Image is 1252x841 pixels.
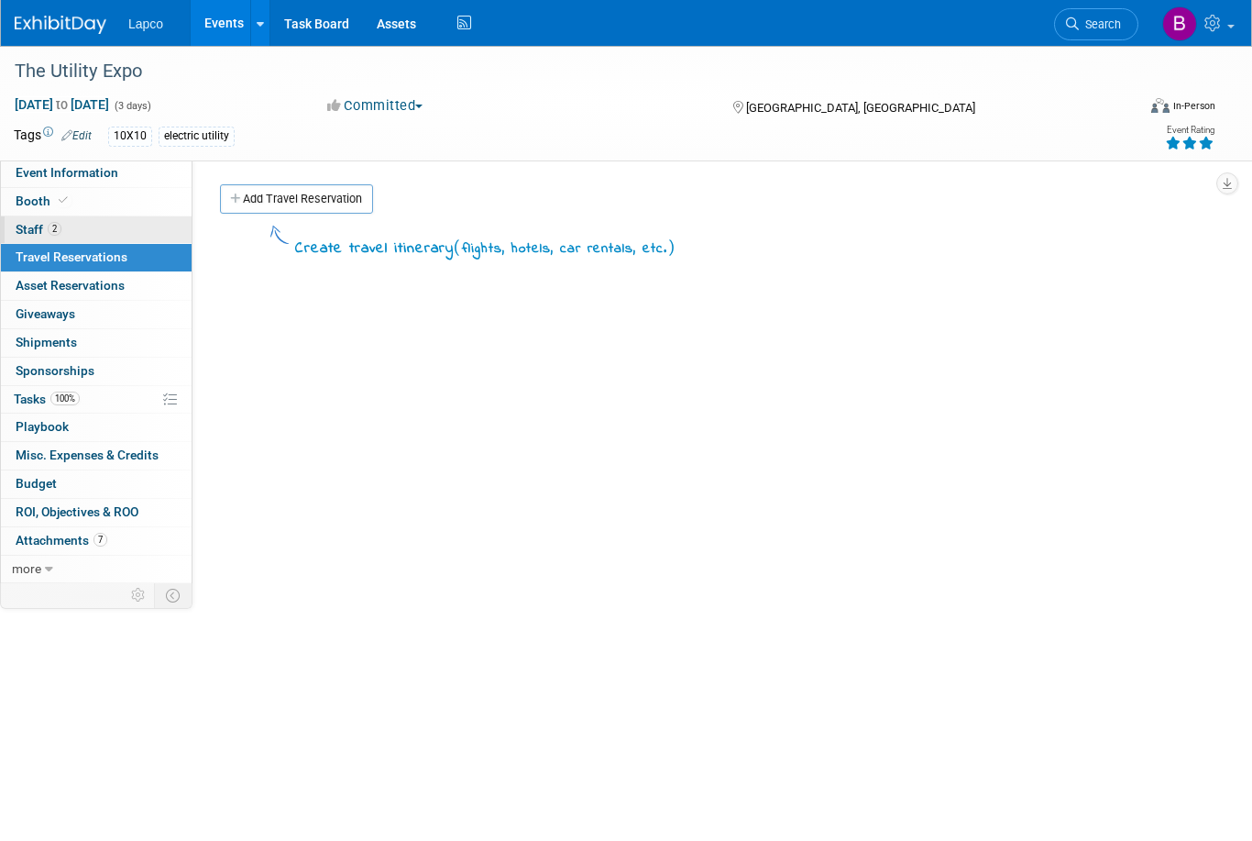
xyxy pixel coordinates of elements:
[159,127,235,146] div: electric utility
[1,499,192,526] a: ROI, Objectives & ROO
[16,194,71,208] span: Booth
[59,195,68,205] i: Booth reservation complete
[1,358,192,385] a: Sponsorships
[61,129,92,142] a: Edit
[1,442,192,470] a: Misc. Expenses & Credits
[1,244,192,271] a: Travel Reservations
[1,414,192,441] a: Playbook
[16,504,138,519] span: ROI, Objectives & ROO
[1151,98,1170,113] img: Format-Inperson.png
[1,216,192,244] a: Staff2
[16,222,61,237] span: Staff
[16,476,57,491] span: Budget
[1,556,192,583] a: more
[667,238,675,256] span: )
[454,238,462,256] span: (
[128,17,163,31] span: Lapco
[321,96,430,116] button: Committed
[1038,95,1216,123] div: Event Format
[746,101,975,115] span: [GEOGRAPHIC_DATA], [GEOGRAPHIC_DATA]
[1,272,192,300] a: Asset Reservations
[1,386,192,414] a: Tasks100%
[93,533,107,547] span: 7
[16,533,107,548] span: Attachments
[15,16,106,34] img: ExhibitDay
[1,188,192,216] a: Booth
[14,126,92,147] td: Tags
[16,278,125,293] span: Asset Reservations
[14,96,110,113] span: [DATE] [DATE]
[53,97,71,112] span: to
[16,249,127,264] span: Travel Reservations
[123,583,155,607] td: Personalize Event Tab Strip
[462,238,667,259] span: flights, hotels, car rentals, etc.
[16,165,118,180] span: Event Information
[1,527,192,555] a: Attachments7
[1,470,192,498] a: Budget
[1,329,192,357] a: Shipments
[220,184,373,214] a: Add Travel Reservation
[1165,126,1214,135] div: Event Rating
[155,583,192,607] td: Toggle Event Tabs
[16,335,77,349] span: Shipments
[108,127,152,146] div: 10X10
[8,55,1113,88] div: The Utility Expo
[16,419,69,434] span: Playbook
[12,561,41,576] span: more
[48,222,61,236] span: 2
[16,363,94,378] span: Sponsorships
[50,392,80,405] span: 100%
[1172,99,1215,113] div: In-Person
[1,301,192,328] a: Giveaways
[295,236,675,260] div: Create travel itinerary
[1162,6,1197,41] img: Bret Blanco
[1079,17,1121,31] span: Search
[14,392,80,406] span: Tasks
[16,306,75,321] span: Giveaways
[1,160,192,187] a: Event Information
[1054,8,1138,40] a: Search
[113,100,151,112] span: (3 days)
[16,448,159,462] span: Misc. Expenses & Credits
